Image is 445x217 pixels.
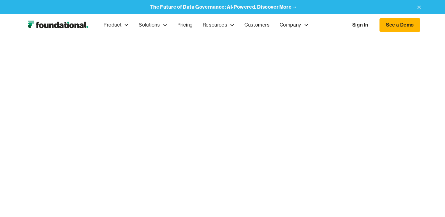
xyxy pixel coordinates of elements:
[134,15,172,35] div: Solutions
[346,19,375,31] a: Sign In
[239,15,274,35] a: Customers
[280,21,301,29] div: Company
[379,18,420,32] a: See a Demo
[104,21,121,29] div: Product
[150,4,298,10] a: The Future of Data Governance: AI-Powered. Discover More →
[25,19,91,31] a: home
[25,19,91,31] img: Foundational Logo
[275,15,314,35] div: Company
[198,15,239,35] div: Resources
[99,15,134,35] div: Product
[172,15,198,35] a: Pricing
[203,21,227,29] div: Resources
[139,21,160,29] div: Solutions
